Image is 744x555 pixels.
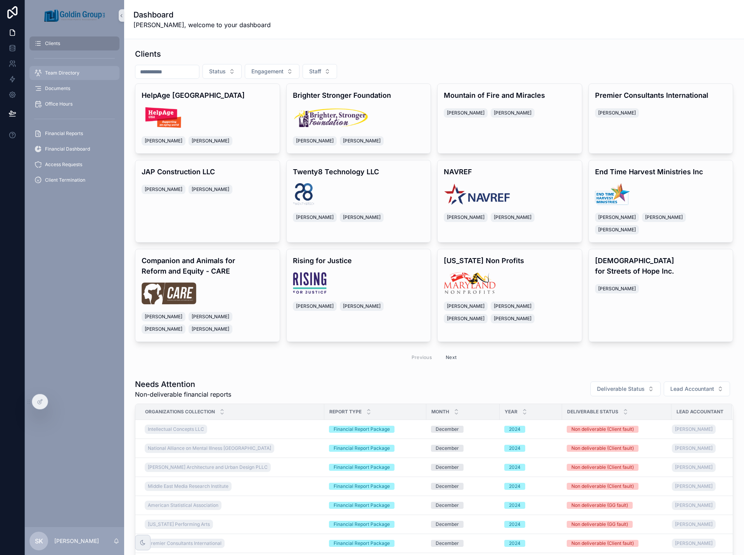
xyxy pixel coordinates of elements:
[571,483,634,490] div: Non deliverable (Client fault)
[329,426,422,433] a: Financial Report Package
[598,110,636,116] span: [PERSON_NAME]
[145,539,225,548] a: Premier Consultants International
[135,379,231,390] h1: Needs Attention
[677,409,723,415] span: Lead Accountant
[286,249,431,342] a: Rising for Justicelogo.webp[PERSON_NAME][PERSON_NAME]
[145,186,182,193] span: [PERSON_NAME]
[29,158,119,172] a: Access Requests
[504,426,557,433] a: 2024
[444,255,576,266] h4: [US_STATE] Non Profits
[437,83,582,154] a: Mountain of Fire and Miracles[PERSON_NAME][PERSON_NAME]
[672,518,723,531] a: [PERSON_NAME]
[590,382,661,396] button: Select Button
[672,423,723,435] a: [PERSON_NAME]
[571,502,628,509] div: Non deliverable (GG fault)
[431,521,495,528] a: December
[494,316,531,322] span: [PERSON_NAME]
[431,540,495,547] a: December
[645,214,683,220] span: [PERSON_NAME]
[494,214,531,220] span: [PERSON_NAME]
[142,255,273,276] h4: Companion and Animals for Reform and Equity - CARE
[29,127,119,140] a: Financial Reports
[567,540,667,547] a: Non deliverable (Client fault)
[329,445,422,452] a: Financial Report Package
[675,483,713,489] span: [PERSON_NAME]
[595,90,727,101] h4: Premier Consultants International
[296,214,334,220] span: [PERSON_NAME]
[145,537,320,550] a: Premier Consultants International
[145,442,320,454] a: National Alliance on Mental Illness [GEOGRAPHIC_DATA]
[672,463,716,472] a: [PERSON_NAME]
[447,214,484,220] span: [PERSON_NAME]
[45,177,85,183] span: Client Termination
[431,464,495,471] a: December
[509,502,521,509] div: 2024
[293,255,425,266] h4: Rising for Justice
[334,521,390,528] div: Financial Report Package
[436,464,459,471] div: December
[145,520,213,529] a: [US_STATE] Performing Arts
[444,272,495,294] img: logo.png
[672,480,723,493] a: [PERSON_NAME]
[148,483,228,489] span: Middle East Media Research Institute
[135,83,280,154] a: HelpAge [GEOGRAPHIC_DATA]logo.png[PERSON_NAME][PERSON_NAME]
[675,464,713,470] span: [PERSON_NAME]
[329,502,422,509] a: Financial Report Package
[571,521,628,528] div: Non deliverable (GG fault)
[45,161,82,168] span: Access Requests
[334,540,390,547] div: Financial Report Package
[447,110,484,116] span: [PERSON_NAME]
[431,426,495,433] a: December
[293,183,315,205] img: logo.png
[135,390,231,399] span: Non-deliverable financial reports
[209,68,226,75] span: Status
[148,502,218,508] span: American Statistical Association
[54,537,99,545] p: [PERSON_NAME]
[504,445,557,452] a: 2024
[672,537,723,550] a: [PERSON_NAME]
[504,502,557,509] a: 2024
[436,426,459,433] div: December
[431,445,495,452] a: December
[595,183,630,205] img: logo.png
[598,286,636,292] span: [PERSON_NAME]
[45,85,70,92] span: Documents
[571,445,634,452] div: Non deliverable (Client fault)
[142,107,186,128] img: logo.png
[670,385,714,393] span: Lead Accountant
[133,9,271,20] h1: Dashboard
[598,214,636,220] span: [PERSON_NAME]
[504,464,557,471] a: 2024
[431,409,449,415] span: Month
[444,166,576,177] h4: NAVREF
[148,445,271,451] span: National Alliance on Mental Illness [GEOGRAPHIC_DATA]
[567,426,667,433] a: Non deliverable (Client fault)
[334,445,390,452] div: Financial Report Package
[672,461,723,473] a: [PERSON_NAME]
[133,20,271,29] span: [PERSON_NAME], welcome to your dashboard
[145,482,232,491] a: Middle East Media Research Institute
[29,97,119,111] a: Office Hours
[25,31,124,197] div: scrollable content
[505,409,517,415] span: Year
[142,90,273,101] h4: HelpAge [GEOGRAPHIC_DATA]
[672,442,723,454] a: [PERSON_NAME]
[494,110,531,116] span: [PERSON_NAME]
[135,160,280,243] a: JAP Construction LLC[PERSON_NAME][PERSON_NAME]
[142,166,273,177] h4: JAP Construction LLC
[672,482,716,491] a: [PERSON_NAME]
[675,521,713,527] span: [PERSON_NAME]
[437,249,582,342] a: [US_STATE] Non Profitslogo.png[PERSON_NAME][PERSON_NAME][PERSON_NAME][PERSON_NAME]
[571,426,634,433] div: Non deliverable (Client fault)
[343,138,381,144] span: [PERSON_NAME]
[286,160,431,243] a: Twenty8 Technology LLClogo.png[PERSON_NAME][PERSON_NAME]
[334,464,390,471] div: Financial Report Package
[29,82,119,95] a: Documents
[145,463,271,472] a: [PERSON_NAME] Architecture and Urban Design PLLC
[145,138,182,144] span: [PERSON_NAME]
[672,499,723,512] a: [PERSON_NAME]
[509,445,521,452] div: 2024
[145,409,215,415] span: Organizations collection
[447,303,484,309] span: [PERSON_NAME]
[672,425,716,434] a: [PERSON_NAME]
